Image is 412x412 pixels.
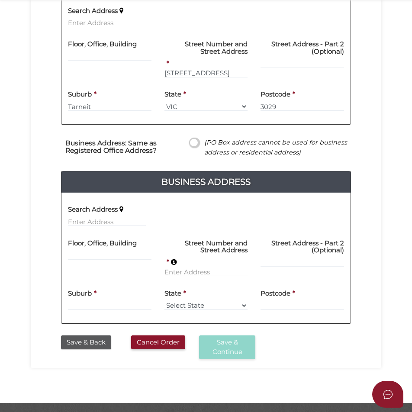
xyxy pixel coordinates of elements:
[164,91,181,98] h4: State
[61,335,111,350] button: Save & Back
[171,259,177,266] i: Keep typing in your address(including suburb) until it appears
[164,41,248,55] h4: Street Number and Street Address
[68,18,146,28] input: Enter Address
[131,335,185,350] button: Cancel Order
[164,267,248,277] input: Enter Address
[68,290,92,297] h4: Suburb
[204,138,347,156] i: (PO Box address cannot be used for business address or residential address)
[68,217,146,226] input: Enter Address
[261,290,290,297] h4: Postcode
[68,91,92,98] h4: Suburb
[68,240,137,247] h4: Floor, Office, Building
[261,41,344,55] h4: Street Address - Part 2 (Optional)
[164,240,248,254] h4: Street Number and Street Address
[65,139,183,154] h4: : Same as Registered Office Address?
[68,41,137,48] h4: Floor, Office, Building
[261,102,344,111] input: Postcode must be exactly 4 digits
[372,381,403,408] button: Open asap
[261,240,344,254] h4: Street Address - Part 2 (Optional)
[261,91,290,98] h4: Postcode
[261,301,344,310] input: Postcode must be exactly 4 digits
[61,175,351,189] h4: Business Address
[164,290,181,297] h4: State
[68,7,118,15] h4: Search Address
[65,139,125,147] u: Business Address
[68,206,118,213] h4: Search Address
[119,7,123,14] i: Keep typing in your address(including suburb) until it appears
[199,335,255,359] button: Save & Continue
[119,206,123,213] i: Keep typing in your address(including suburb) until it appears
[164,68,248,78] input: Enter Address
